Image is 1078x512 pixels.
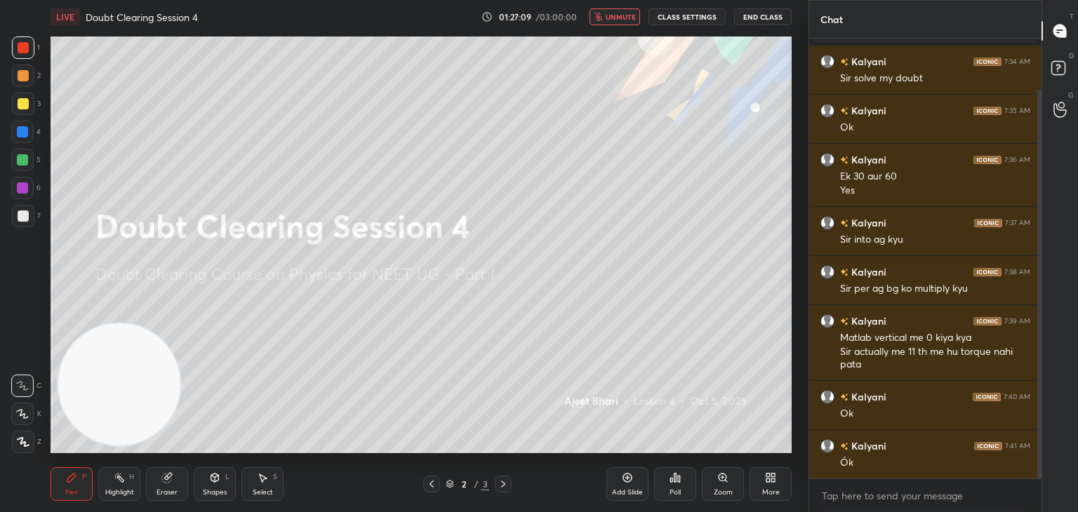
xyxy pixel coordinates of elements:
[65,489,78,496] div: Pen
[820,314,834,328] img: default.png
[1005,442,1030,450] div: 7:41 AM
[86,11,198,24] h4: Doubt Clearing Session 4
[840,282,1030,296] div: Sir per ag bg ko multiply kyu
[820,265,834,279] img: default.png
[129,473,134,480] div: H
[849,152,886,167] h6: Kalyani
[11,121,41,143] div: 4
[849,314,886,328] h6: Kalyani
[1070,11,1074,22] p: T
[849,215,886,230] h6: Kalyani
[1004,393,1030,401] div: 7:40 AM
[590,8,640,25] button: unmute
[203,489,227,496] div: Shapes
[809,1,854,38] p: Chat
[849,54,886,69] h6: Kalyani
[809,39,1042,479] div: grid
[648,8,726,25] button: CLASS SETTINGS
[1004,107,1030,115] div: 7:35 AM
[1004,156,1030,164] div: 7:36 AM
[973,268,1002,276] img: iconic-dark.1390631f.png
[474,480,478,488] div: /
[820,153,834,167] img: default.png
[225,473,229,480] div: L
[840,269,849,276] img: no-rating-badge.077c3623.svg
[840,443,849,450] img: no-rating-badge.077c3623.svg
[849,103,886,118] h6: Kalyani
[11,403,41,425] div: X
[840,170,1030,184] div: Ek 30 aur 60
[820,104,834,118] img: default.png
[840,156,849,164] img: no-rating-badge.077c3623.svg
[11,375,41,397] div: C
[840,121,1030,135] div: Ok
[734,8,792,25] button: End Class
[974,442,1002,450] img: iconic-dark.1390631f.png
[840,318,849,325] img: no-rating-badge.077c3623.svg
[974,219,1002,227] img: iconic-dark.1390631f.png
[849,389,886,404] h6: Kalyani
[840,393,849,401] img: no-rating-badge.077c3623.svg
[12,431,41,453] div: Z
[1005,219,1030,227] div: 7:37 AM
[157,489,178,496] div: Eraser
[1069,50,1074,61] p: D
[849,438,886,453] h6: Kalyani
[840,456,1030,470] div: Ók
[11,177,41,199] div: 6
[606,12,636,22] span: unmute
[973,317,1002,325] img: iconic-dark.1390631f.png
[714,489,733,496] div: Zoom
[82,473,86,480] div: P
[1004,58,1030,66] div: 7:34 AM
[840,72,1030,86] div: Sir solve my doubt
[820,55,834,69] img: default.png
[973,58,1002,66] img: iconic-dark.1390631f.png
[253,489,273,496] div: Select
[973,393,1001,401] img: iconic-dark.1390631f.png
[105,489,134,496] div: Highlight
[457,480,471,488] div: 2
[1004,268,1030,276] div: 7:38 AM
[840,58,849,66] img: no-rating-badge.077c3623.svg
[840,407,1030,421] div: Ok
[12,65,41,87] div: 2
[612,489,643,496] div: Add Slide
[11,149,41,171] div: 5
[849,264,886,279] h6: Kalyani
[1004,317,1030,325] div: 7:39 AM
[481,478,489,490] div: 3
[840,345,1030,372] div: Sir actually me 11 th me hu torque nahi pata
[51,8,80,25] div: LIVE
[840,184,1030,198] div: Yes
[273,473,277,480] div: S
[840,233,1030,247] div: Sir into ag kyu
[12,205,41,227] div: 7
[840,107,849,115] img: no-rating-badge.077c3623.svg
[820,216,834,230] img: default.png
[670,489,681,496] div: Poll
[12,93,41,115] div: 3
[840,220,849,227] img: no-rating-badge.077c3623.svg
[820,390,834,404] img: default.png
[1068,90,1074,100] p: G
[820,439,834,453] img: default.png
[973,107,1002,115] img: iconic-dark.1390631f.png
[973,156,1002,164] img: iconic-dark.1390631f.png
[840,331,1030,345] div: Matlab vertical me 0 kiya kya
[762,489,780,496] div: More
[12,36,40,59] div: 1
